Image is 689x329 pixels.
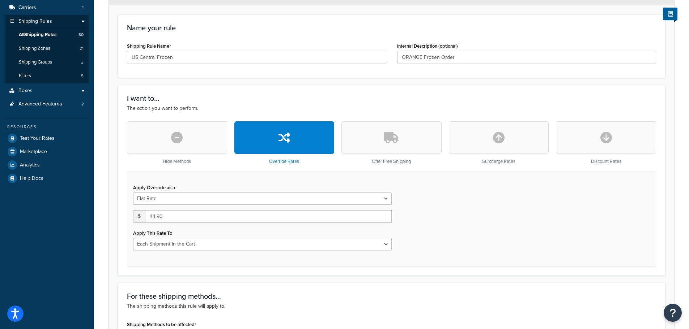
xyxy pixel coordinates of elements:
[81,101,84,107] span: 2
[5,1,89,14] a: Carriers4
[18,5,36,11] span: Carriers
[5,159,89,172] a: Analytics
[5,69,89,83] li: Filters
[20,135,55,142] span: Test Your Rates
[18,88,33,94] span: Boxes
[133,185,175,190] label: Apply Override as a
[18,18,52,25] span: Shipping Rules
[19,32,56,38] span: All Shipping Rules
[20,162,40,168] span: Analytics
[5,132,89,145] a: Test Your Rates
[127,121,227,164] div: Hide Methods
[127,104,656,112] p: The action you want to perform.
[5,56,89,69] li: Shipping Groups
[127,322,196,328] label: Shipping Methods to be affected
[5,15,89,28] a: Shipping Rules
[449,121,549,164] div: Surcharge Rates
[19,59,52,65] span: Shipping Groups
[5,69,89,83] a: Filters5
[127,24,656,32] h3: Name your rule
[556,121,656,164] div: Discount Rates
[234,121,335,164] div: Override Rates
[5,42,89,55] a: Shipping Zones21
[5,1,89,14] li: Carriers
[133,230,172,236] label: Apply This Rate To
[664,304,682,322] button: Open Resource Center
[397,43,458,49] label: Internal Description (optional)
[19,46,50,52] span: Shipping Zones
[20,176,43,182] span: Help Docs
[81,5,84,11] span: 4
[663,8,677,20] button: Show Help Docs
[5,124,89,130] div: Resources
[5,84,89,98] a: Boxes
[133,210,145,222] span: $
[5,56,89,69] a: Shipping Groups2
[5,172,89,185] a: Help Docs
[81,59,84,65] span: 2
[18,101,62,107] span: Advanced Features
[19,73,31,79] span: Filters
[81,73,84,79] span: 5
[5,145,89,158] a: Marketplace
[127,94,656,102] h3: I want to...
[127,292,656,300] h3: For these shipping methods...
[127,43,171,49] label: Shipping Rule Name
[5,98,89,111] a: Advanced Features2
[78,32,84,38] span: 30
[127,302,656,310] p: The shipping methods this rule will apply to.
[80,46,84,52] span: 21
[341,121,442,164] div: Offer Free Shipping
[5,15,89,83] li: Shipping Rules
[5,28,89,42] a: AllShipping Rules30
[5,42,89,55] li: Shipping Zones
[5,98,89,111] li: Advanced Features
[20,149,47,155] span: Marketplace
